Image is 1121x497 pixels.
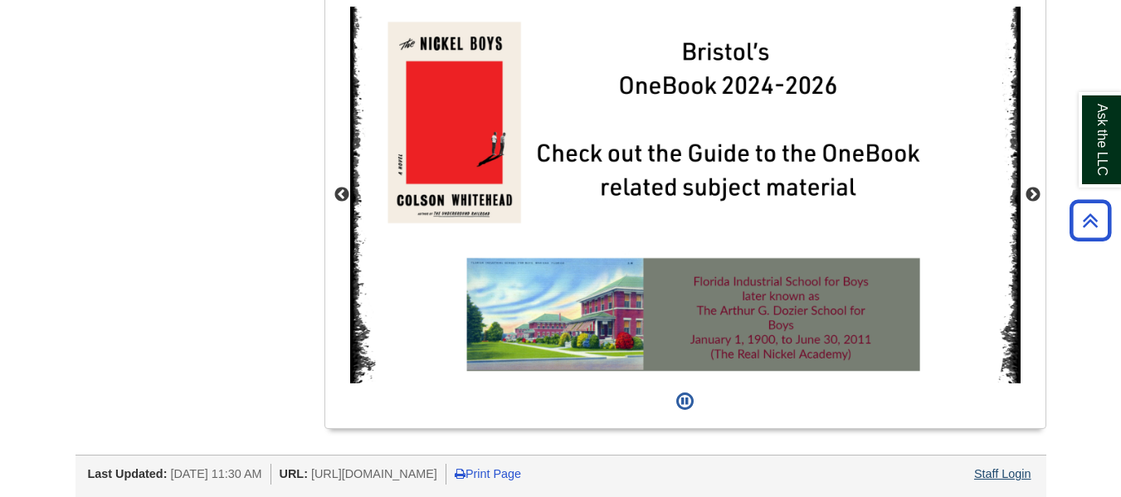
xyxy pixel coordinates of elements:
[350,7,1021,384] div: This box contains rotating images
[455,468,465,480] i: Print Page
[1025,187,1041,203] button: Next
[280,467,308,480] span: URL:
[334,187,350,203] button: Previous
[88,467,168,480] span: Last Updated:
[170,467,261,480] span: [DATE] 11:30 AM
[671,383,699,420] button: Pause
[455,467,521,480] a: Print Page
[974,467,1031,480] a: Staff Login
[1064,209,1117,231] a: Back to Top
[350,7,1021,384] img: The Nickel Boys OneBook
[311,467,437,480] span: [URL][DOMAIN_NAME]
